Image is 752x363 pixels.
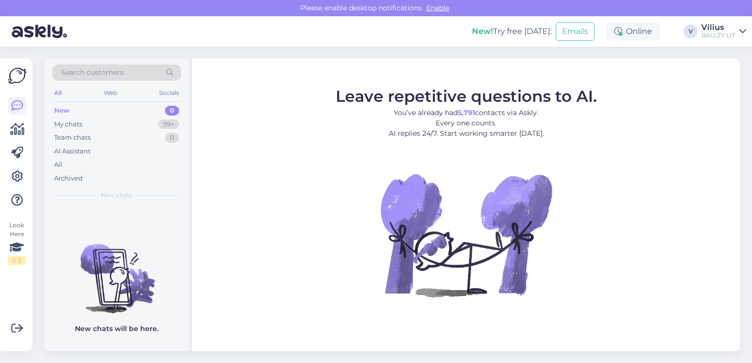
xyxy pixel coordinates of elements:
img: No chats [44,226,189,315]
div: Socials [157,87,181,99]
div: V [684,25,697,38]
div: Web [102,87,119,99]
div: BALLZY LIT [701,31,735,39]
img: Askly Logo [8,66,27,85]
div: AI Assistant [54,147,91,156]
div: Archived [54,174,83,183]
span: Enable [423,3,452,12]
div: 0 [165,106,179,116]
span: Search customers [61,67,124,78]
img: No Chat active [377,146,555,323]
div: Vilius [701,24,735,31]
span: New chats [101,191,132,200]
span: Leave repetitive questions to AI. [336,86,597,105]
div: 0 [165,133,179,143]
button: Emails [556,22,595,41]
div: Look Here [8,221,26,265]
div: 99+ [158,120,179,129]
p: You’ve already had contacts via Askly. Every one counts. AI replies 24/7. Start working smarter [... [336,107,597,138]
div: Try free [DATE]: [472,26,552,37]
p: New chats will be here. [75,324,158,334]
b: 5,791 [458,108,475,117]
div: New [54,106,69,116]
div: 1 / 3 [8,256,26,265]
div: My chats [54,120,82,129]
div: Online [606,23,660,40]
div: Team chats [54,133,91,143]
b: New! [472,27,493,36]
a: ViliusBALLZY LIT [701,24,746,39]
div: All [52,87,63,99]
div: All [54,160,63,170]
